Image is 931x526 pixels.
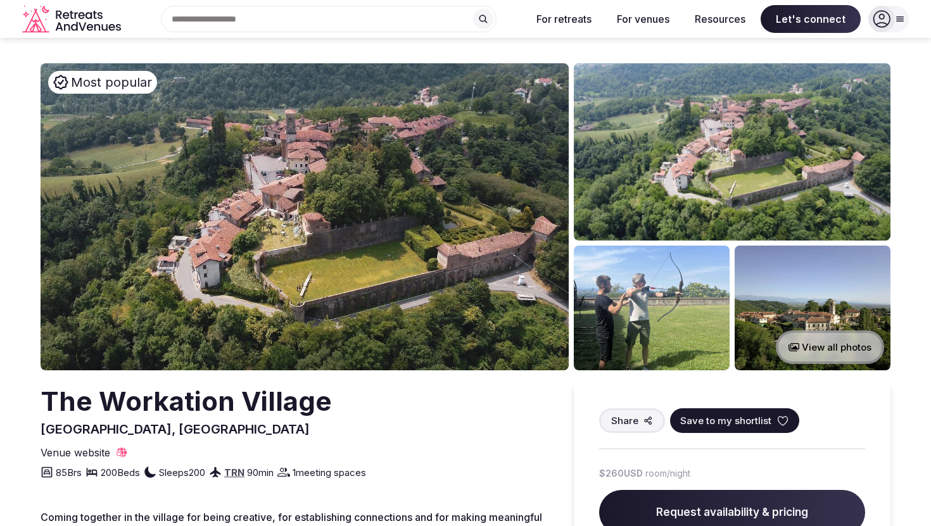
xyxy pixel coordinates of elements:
[670,408,799,433] button: Save to my shortlist
[41,422,310,437] span: [GEOGRAPHIC_DATA], [GEOGRAPHIC_DATA]
[607,5,680,33] button: For venues
[41,446,128,460] a: Venue website
[526,5,602,33] button: For retreats
[685,5,756,33] button: Resources
[71,73,152,91] span: Most popular
[22,5,123,34] svg: Retreats and Venues company logo
[599,408,665,433] button: Share
[101,466,140,479] span: 200 Beds
[574,246,730,370] img: Venue gallery photo
[776,330,884,364] button: View all photos
[224,467,244,479] a: TRN
[293,466,366,479] span: 1 meeting spaces
[22,5,123,34] a: Visit the homepage
[41,383,332,420] h2: The Workation Village
[599,467,643,480] span: $260 USD
[56,466,82,479] span: 85 Brs
[574,63,890,241] img: Venue gallery photo
[645,467,690,480] span: room/night
[735,246,890,370] img: Venue gallery photo
[247,466,274,479] span: 90 min
[41,63,569,370] img: Venue cover photo
[41,446,110,460] span: Venue website
[761,5,861,33] span: Let's connect
[159,466,205,479] span: Sleeps 200
[611,414,638,427] span: Share
[680,414,771,427] span: Save to my shortlist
